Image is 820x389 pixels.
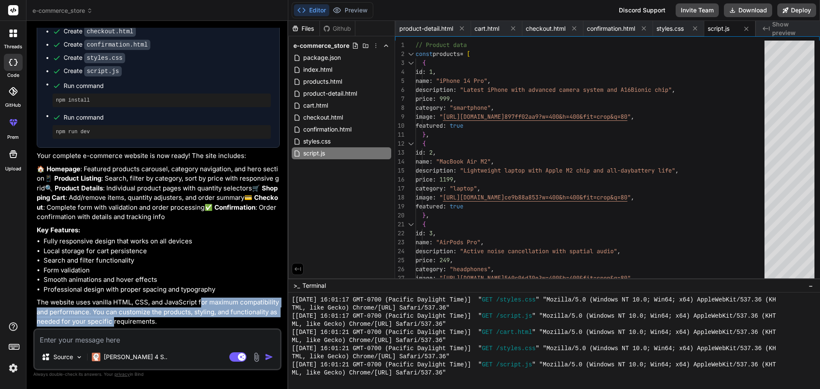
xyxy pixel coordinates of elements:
[292,296,482,304] span: [[DATE] 16:01:17 GMT-0700 (Pacific Daylight Time)] "
[292,320,446,328] span: ML, like Gecko) Chrome/[URL] Safari/537.36"
[429,77,433,85] span: :
[292,312,482,320] span: [[DATE] 16:01:17 GMT-0700 (Pacific Daylight Time)] "
[422,229,426,237] span: :
[4,43,22,50] label: threads
[64,40,150,49] div: Create
[292,369,446,377] span: ML, like Gecko) Chrome/[URL] Safari/537.36"
[416,104,443,111] span: category
[807,279,815,292] button: −
[433,256,436,264] span: :
[450,122,463,129] span: true
[429,149,433,156] span: 2
[433,274,436,282] span: :
[395,274,404,283] div: 27
[395,148,404,157] div: 13
[395,94,404,103] div: 7
[453,167,457,174] span: :
[395,50,404,58] div: 2
[45,184,103,192] strong: 🔍 Product Details
[450,184,477,192] span: "laptop"
[44,246,280,256] li: Local storage for cart persistence
[84,53,125,63] code: styles.css
[443,113,504,120] span: [URL][DOMAIN_NAME]
[302,53,342,63] span: package.json
[453,247,457,255] span: :
[777,3,816,17] button: Deploy
[496,345,536,353] span: /styles.css
[416,175,433,183] span: price
[92,353,100,361] img: Claude 4 Sonnet
[532,312,776,320] span: " "Mozilla/5.0 (Windows NT 10.0; Win64; x64) AppleWebKit/537.36 (KHT
[429,158,433,165] span: :
[302,88,358,99] span: product-detail.html
[487,77,491,85] span: ,
[450,265,491,273] span: "headphones"
[536,296,776,304] span: " "Mozilla/5.0 (Windows NT 10.0; Win64; x64) AppleWebKit/537.36 (KH
[395,139,404,148] div: 12
[416,86,453,94] span: description
[439,113,443,120] span: "
[450,256,453,264] span: ,
[482,361,492,369] span: GET
[292,336,446,345] span: ML, like Gecko) Chrome/[URL] Safari/537.36"
[422,220,426,228] span: {
[433,50,460,58] span: products
[631,113,634,120] span: ,
[416,41,467,49] span: // Product data
[302,76,343,87] span: products.html
[426,131,429,138] span: ,
[416,229,422,237] span: id
[491,104,494,111] span: ,
[64,113,271,122] span: Run command
[436,158,491,165] span: "MacBook Air M2"
[422,211,426,219] span: }
[416,95,433,102] span: price
[395,265,404,274] div: 26
[395,76,404,85] div: 5
[416,77,429,85] span: name
[395,193,404,202] div: 18
[294,4,329,16] button: Editor
[491,265,494,273] span: ,
[536,345,776,353] span: " "Mozilla/5.0 (Windows NT 10.0; Win64; x64) AppleWebKit/537.36 (KH
[474,24,499,33] span: cart.html
[44,256,280,266] li: Search and filter functionality
[532,361,776,369] span: " "Mozilla/5.0 (Windows NT 10.0; Win64; x64) AppleWebKit/537.36 (KHT
[37,226,80,234] strong: Key Features:
[433,229,436,237] span: ,
[395,256,404,265] div: 25
[205,203,255,211] strong: ✅ Confirmation
[6,361,20,375] img: settings
[292,345,482,353] span: [[DATE] 16:01:21 GMT-0700 (Pacific Daylight Time)] "
[44,285,280,295] li: Professional design with proper spacing and typography
[252,352,261,362] img: attachment
[56,97,267,104] pre: npm install
[443,202,446,210] span: :
[504,193,627,201] span: ce9b88a853?w=400&h=400&fit=crop&q=80
[614,3,671,17] div: Discord Support
[433,149,436,156] span: ,
[416,265,443,273] span: category
[532,328,776,336] span: " "Mozilla/5.0 (Windows NT 10.0; Win64; x64) AppleWebKit/537.36 (KHT
[450,104,491,111] span: "smartphone"
[433,95,436,102] span: :
[395,85,404,94] div: 6
[5,102,21,109] label: GitHub
[480,238,484,246] span: ,
[422,131,426,138] span: }
[439,193,443,201] span: "
[416,167,453,174] span: description
[436,238,480,246] span: "AirPods Pro"
[302,136,331,146] span: styles.css
[302,64,333,75] span: index.html
[84,26,136,37] code: checkout.html
[443,122,446,129] span: :
[405,58,416,67] div: Click to collapse the range.
[320,24,355,33] div: Github
[433,193,436,201] span: :
[302,281,326,290] span: Terminal
[416,149,422,156] span: id
[416,274,433,282] span: image
[416,50,433,58] span: const
[395,112,404,121] div: 9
